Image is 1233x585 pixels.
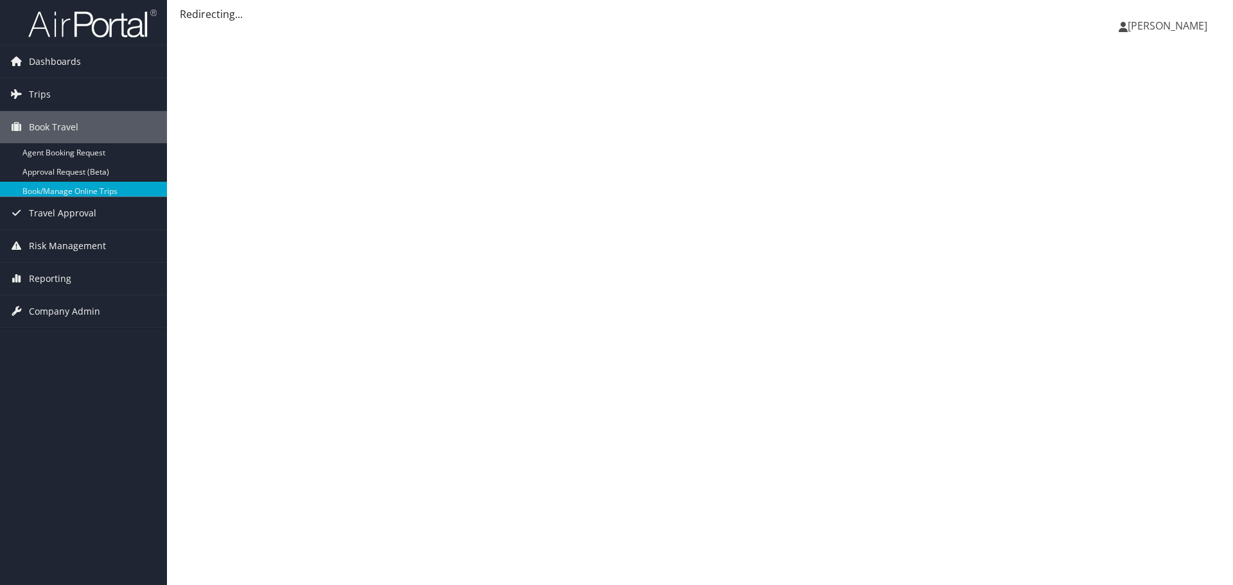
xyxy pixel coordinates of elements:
div: Redirecting... [180,6,1220,22]
span: Reporting [29,263,71,295]
span: Dashboards [29,46,81,78]
span: Risk Management [29,230,106,262]
img: airportal-logo.png [28,8,157,39]
span: Travel Approval [29,197,96,229]
a: [PERSON_NAME] [1119,6,1220,45]
span: Trips [29,78,51,110]
span: Book Travel [29,111,78,143]
span: [PERSON_NAME] [1128,19,1207,33]
span: Company Admin [29,295,100,327]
